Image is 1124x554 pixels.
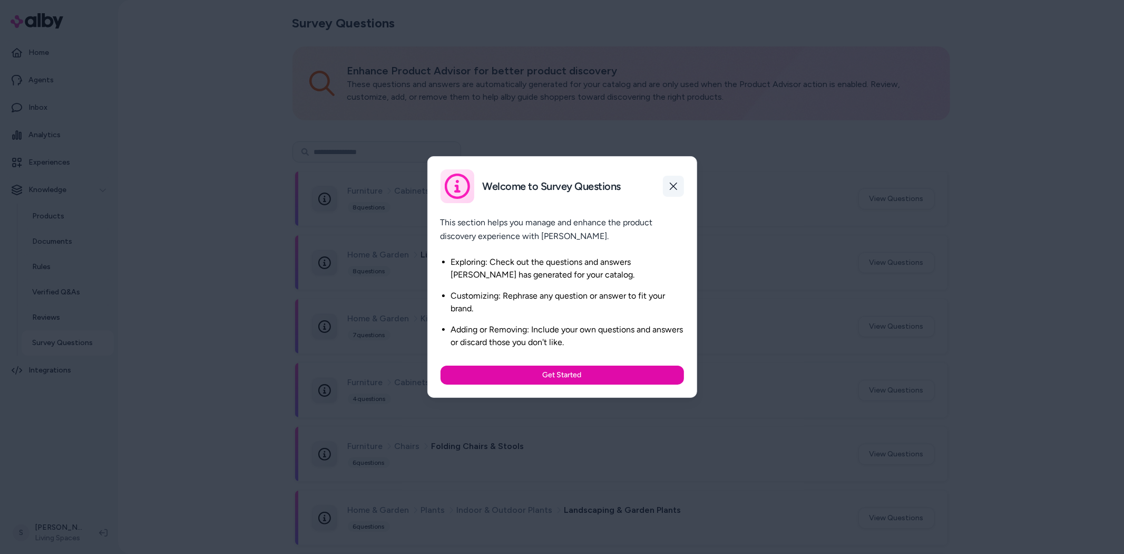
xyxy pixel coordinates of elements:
[451,256,684,281] li: Exploring: Check out the questions and answers [PERSON_NAME] has generated for your catalog.
[451,290,684,315] li: Customizing: Rephrase any question or answer to fit your brand.
[483,180,621,193] h2: Welcome to Survey Questions
[451,323,684,349] li: Adding or Removing: Include your own questions and answers or discard those you don't like.
[441,216,684,243] p: This section helps you manage and enhance the product discovery experience with [PERSON_NAME].
[441,366,684,385] button: Get Started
